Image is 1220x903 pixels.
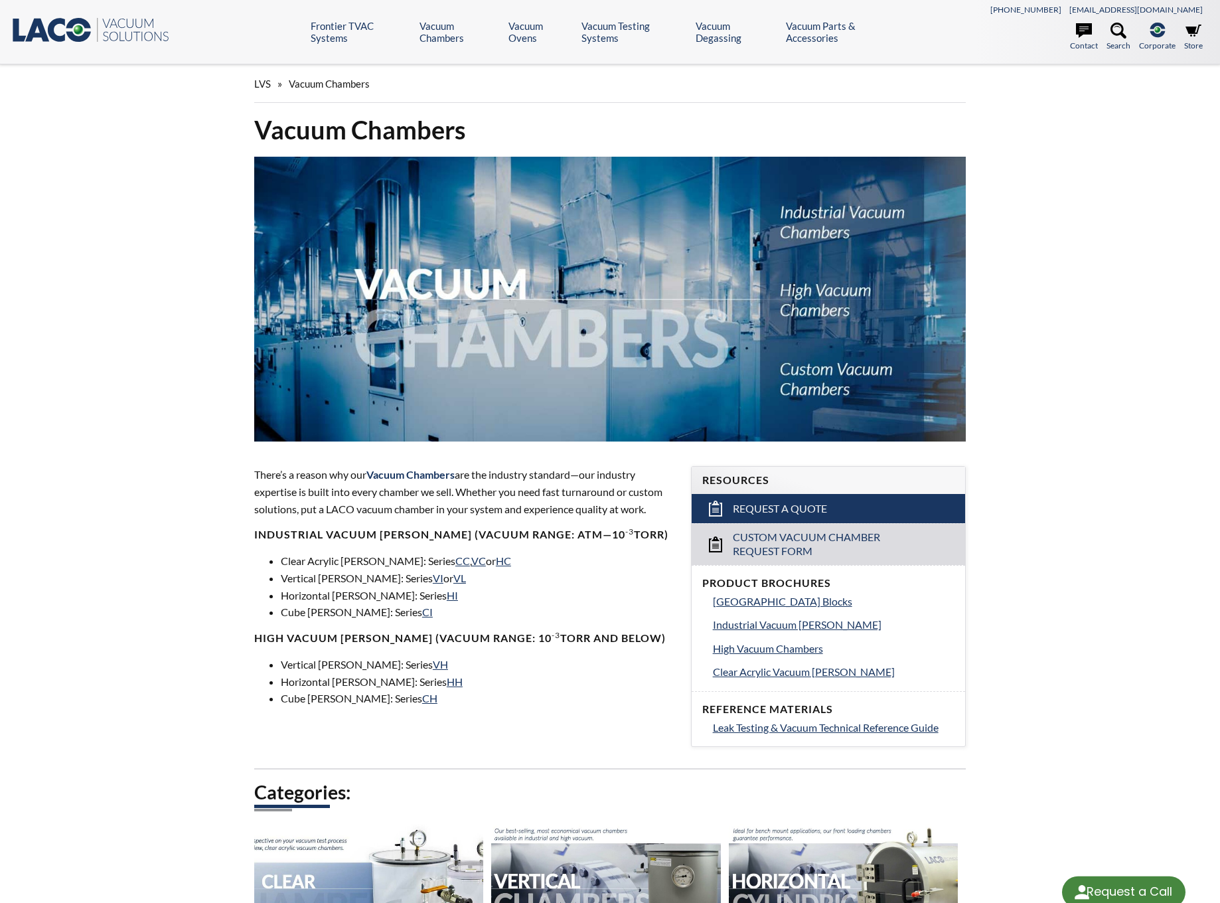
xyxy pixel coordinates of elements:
li: Horizontal [PERSON_NAME]: Series [281,587,675,604]
a: CC [455,554,470,567]
span: Vacuum Chambers [366,468,455,481]
a: [GEOGRAPHIC_DATA] Blocks [713,593,954,610]
a: VL [453,572,466,584]
a: HH [447,675,463,688]
a: Vacuum Parts & Accessories [786,20,907,44]
span: Clear Acrylic Vacuum [PERSON_NAME] [713,665,895,678]
span: LVS [254,78,271,90]
h1: Vacuum Chambers [254,114,966,146]
span: Industrial Vacuum [PERSON_NAME] [713,618,881,631]
h4: Resources [702,473,954,487]
span: Request a Quote [733,502,827,516]
a: Vacuum Testing Systems [581,20,686,44]
span: Corporate [1139,39,1176,52]
h4: High Vacuum [PERSON_NAME] (Vacuum range: 10 Torr and below) [254,631,675,645]
span: [GEOGRAPHIC_DATA] Blocks [713,595,852,608]
a: VI [433,572,443,584]
h4: Industrial Vacuum [PERSON_NAME] (vacuum range: atm—10 Torr) [254,528,675,542]
a: Contact [1070,23,1098,52]
sup: -3 [625,527,634,536]
li: Cube [PERSON_NAME]: Series [281,690,675,707]
a: Custom Vacuum Chamber Request Form [692,523,965,565]
li: Vertical [PERSON_NAME]: Series [281,656,675,673]
a: Vacuum Chambers [419,20,498,44]
span: Custom Vacuum Chamber Request Form [733,531,927,558]
a: [EMAIL_ADDRESS][DOMAIN_NAME] [1069,5,1203,15]
a: HI [447,589,458,602]
a: [PHONE_NUMBER] [990,5,1061,15]
li: Cube [PERSON_NAME]: Series [281,604,675,621]
a: CH [422,692,437,704]
a: Frontier TVAC Systems [311,20,410,44]
img: round button [1071,882,1093,903]
a: HC [496,554,511,567]
a: Vacuum Degassing [696,20,775,44]
span: High Vacuum Chambers [713,642,823,655]
a: VH [433,658,448,671]
span: Leak Testing & Vacuum Technical Reference Guide [713,721,939,734]
h2: Categories: [254,780,966,805]
sup: -3 [552,630,560,640]
a: Leak Testing & Vacuum Technical Reference Guide [713,719,954,736]
a: Search [1106,23,1130,52]
img: Vacuum Chambers [254,157,966,442]
h4: Reference Materials [702,702,954,716]
span: Vacuum Chambers [289,78,370,90]
li: Horizontal [PERSON_NAME]: Series [281,673,675,691]
a: High Vacuum Chambers [713,640,954,657]
li: Clear Acrylic [PERSON_NAME]: Series , or [281,552,675,570]
div: » [254,65,966,103]
li: Vertical [PERSON_NAME]: Series or [281,570,675,587]
a: Clear Acrylic Vacuum [PERSON_NAME] [713,663,954,681]
h4: Product Brochures [702,576,954,590]
p: There’s a reason why our are the industry standard—our industry expertise is built into every cha... [254,466,675,517]
a: Vacuum Ovens [508,20,572,44]
a: CI [422,606,433,618]
a: Industrial Vacuum [PERSON_NAME] [713,616,954,633]
a: VC [471,554,486,567]
a: Request a Quote [692,494,965,523]
a: Store [1184,23,1203,52]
